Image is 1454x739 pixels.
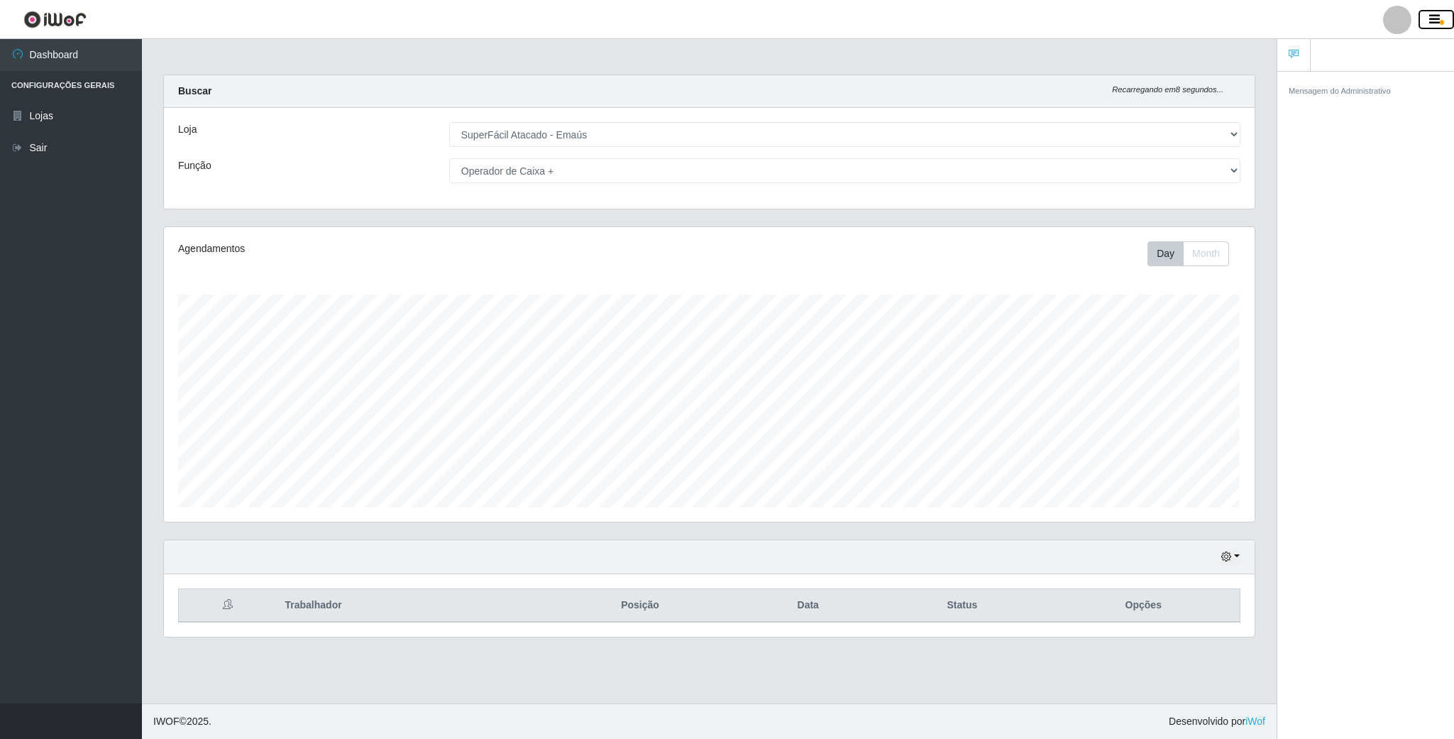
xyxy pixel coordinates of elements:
a: iWof [1245,716,1265,727]
div: First group [1147,241,1229,266]
img: CoreUI Logo [23,11,87,28]
th: Status [877,589,1047,623]
button: Month [1183,241,1229,266]
th: Opções [1047,589,1240,623]
label: Loja [178,122,197,137]
div: Agendamentos [178,241,608,256]
button: Day [1147,241,1184,266]
strong: Buscar [178,85,211,97]
th: Posição [541,589,739,623]
span: © 2025 . [153,714,211,729]
i: Recarregando em 8 segundos... [1112,85,1223,94]
div: Toolbar with button groups [1147,241,1240,266]
span: Desenvolvido por [1169,714,1265,729]
th: Trabalhador [277,589,541,623]
th: Data [739,589,877,623]
label: Função [178,158,211,173]
span: IWOF [153,716,180,727]
small: Mensagem do Administrativo [1289,87,1391,95]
